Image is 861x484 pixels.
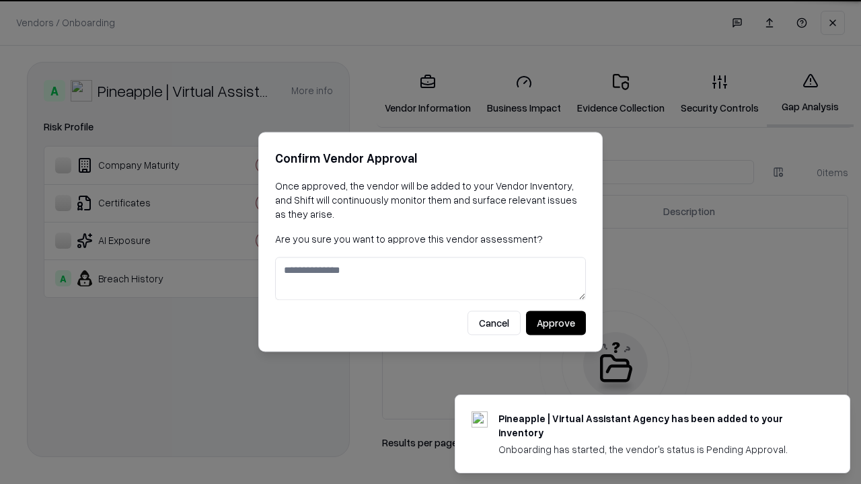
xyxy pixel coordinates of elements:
div: Pineapple | Virtual Assistant Agency has been added to your inventory [498,411,817,440]
div: Onboarding has started, the vendor's status is Pending Approval. [498,442,817,456]
img: trypineapple.com [472,411,488,428]
button: Approve [526,311,586,335]
button: Cancel [467,311,521,335]
p: Once approved, the vendor will be added to your Vendor Inventory, and Shift will continuously mon... [275,179,586,221]
h2: Confirm Vendor Approval [275,149,586,168]
p: Are you sure you want to approve this vendor assessment? [275,232,586,246]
